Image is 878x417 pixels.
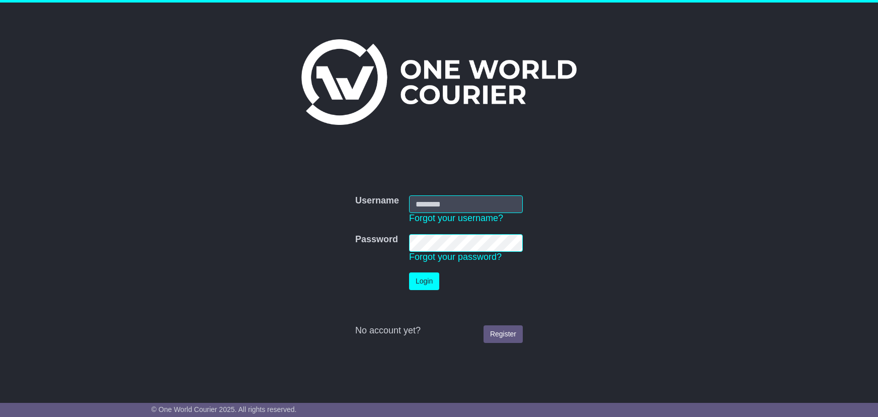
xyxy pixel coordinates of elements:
[355,195,399,206] label: Username
[355,325,523,336] div: No account yet?
[409,213,503,223] a: Forgot your username?
[484,325,523,343] a: Register
[355,234,398,245] label: Password
[409,252,502,262] a: Forgot your password?
[301,39,576,125] img: One World
[409,272,439,290] button: Login
[151,405,297,413] span: © One World Courier 2025. All rights reserved.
